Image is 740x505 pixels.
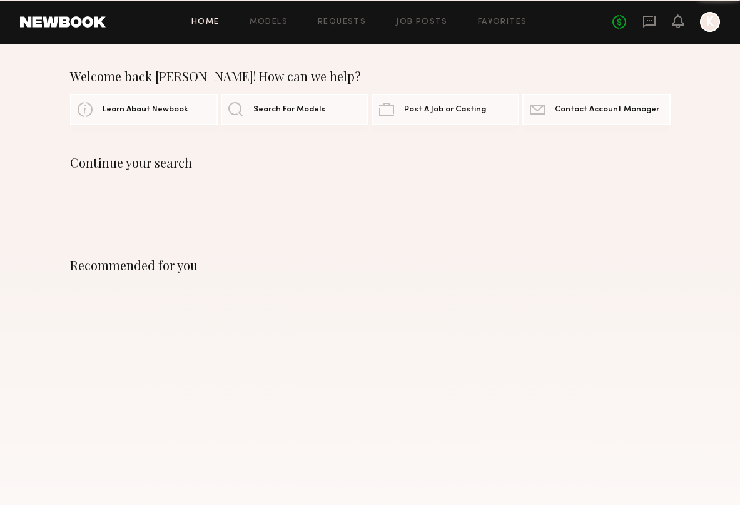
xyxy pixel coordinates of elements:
[478,18,527,26] a: Favorites
[404,106,486,114] span: Post A Job or Casting
[191,18,220,26] a: Home
[318,18,366,26] a: Requests
[555,106,659,114] span: Contact Account Manager
[372,94,519,125] a: Post A Job or Casting
[700,12,720,32] a: K
[522,94,670,125] a: Contact Account Manager
[103,106,188,114] span: Learn About Newbook
[70,94,218,125] a: Learn About Newbook
[396,18,448,26] a: Job Posts
[70,155,671,170] div: Continue your search
[70,69,671,84] div: Welcome back [PERSON_NAME]! How can we help?
[70,258,671,273] div: Recommended for you
[221,94,368,125] a: Search For Models
[253,106,325,114] span: Search For Models
[250,18,288,26] a: Models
